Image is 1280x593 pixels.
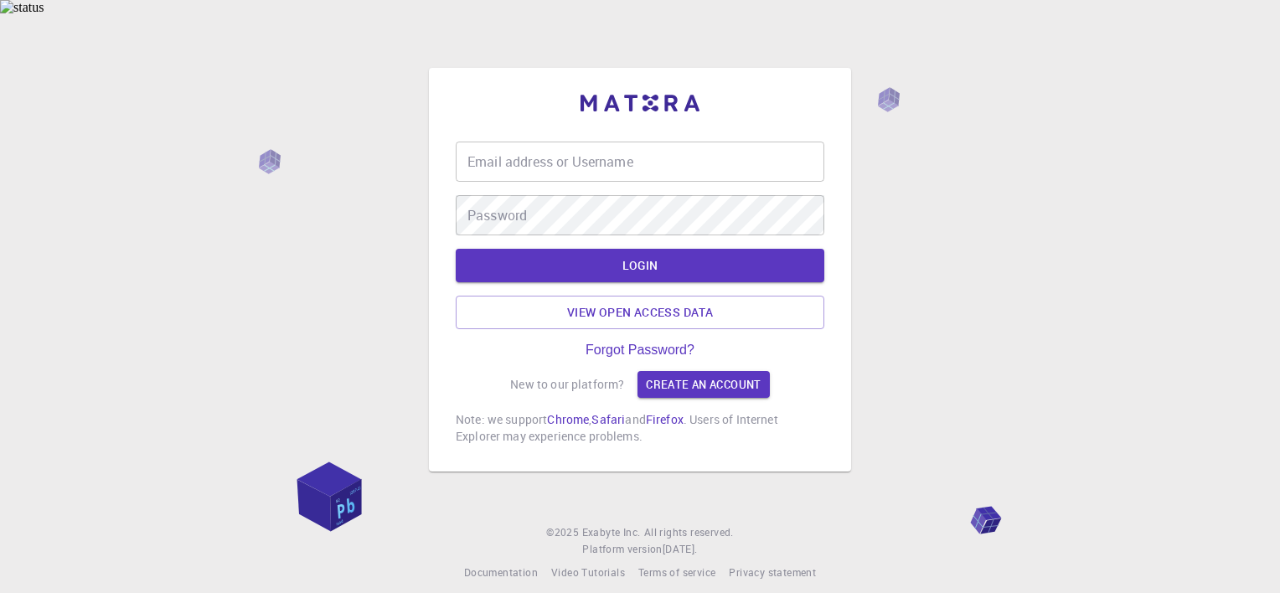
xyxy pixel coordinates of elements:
[638,565,715,579] span: Terms of service
[582,541,662,558] span: Platform version
[582,525,641,539] span: Exabyte Inc.
[644,524,734,541] span: All rights reserved.
[646,411,684,427] a: Firefox
[510,376,624,393] p: New to our platform?
[582,524,641,541] a: Exabyte Inc.
[586,343,694,358] a: Forgot Password?
[638,565,715,581] a: Terms of service
[456,411,824,445] p: Note: we support , and . Users of Internet Explorer may experience problems.
[464,565,538,579] span: Documentation
[637,371,769,398] a: Create an account
[464,565,538,581] a: Documentation
[456,249,824,282] button: LOGIN
[546,524,581,541] span: © 2025
[729,565,816,579] span: Privacy statement
[729,565,816,581] a: Privacy statement
[547,411,589,427] a: Chrome
[663,541,698,558] a: [DATE].
[663,542,698,555] span: [DATE] .
[456,296,824,329] a: View open access data
[591,411,625,427] a: Safari
[551,565,625,579] span: Video Tutorials
[551,565,625,581] a: Video Tutorials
